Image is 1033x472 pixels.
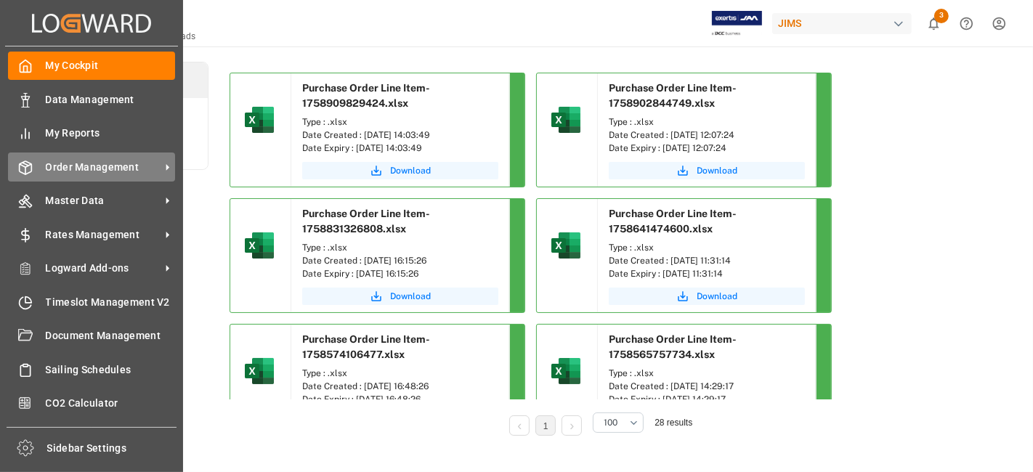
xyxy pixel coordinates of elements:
span: Download [390,290,431,303]
span: 100 [604,416,617,429]
img: microsoft-excel-2019--v1.png [242,354,277,388]
div: Date Created : [DATE] 16:15:26 [302,254,498,267]
button: Help Center [950,7,983,40]
div: Date Expiry : [DATE] 14:29:17 [609,393,805,406]
span: Order Management [46,160,161,175]
span: Purchase Order Line Item-1758909829424.xlsx [302,82,430,109]
li: 1 [535,415,556,436]
div: Date Created : [DATE] 14:29:17 [609,380,805,393]
div: JIMS [772,13,912,34]
a: Document Management [8,322,175,350]
img: microsoft-excel-2019--v1.png [548,102,583,137]
img: microsoft-excel-2019--v1.png [548,354,583,388]
div: Date Created : [DATE] 11:31:14 [609,254,805,267]
div: Date Expiry : [DATE] 16:15:26 [302,267,498,280]
div: Type : .xlsx [609,367,805,380]
img: microsoft-excel-2019--v1.png [242,102,277,137]
div: Type : .xlsx [302,241,498,254]
span: My Cockpit [46,58,176,73]
li: Next Page [562,415,582,436]
img: microsoft-excel-2019--v1.png [548,228,583,263]
button: Download [609,288,805,305]
button: show 3 new notifications [917,7,950,40]
span: Download [697,164,737,177]
button: Download [302,162,498,179]
button: Download [609,162,805,179]
div: Type : .xlsx [609,241,805,254]
a: 1 [543,421,548,431]
div: Date Expiry : [DATE] 16:48:26 [302,393,498,406]
span: Download [697,290,737,303]
a: Timeslot Management V2 [8,288,175,316]
span: 3 [934,9,949,23]
button: JIMS [772,9,917,37]
img: microsoft-excel-2019--v1.png [242,228,277,263]
div: Type : .xlsx [609,115,805,129]
span: Purchase Order Line Item-1758902844749.xlsx [609,82,737,109]
span: My Reports [46,126,176,141]
a: My Cockpit [8,52,175,80]
div: Date Expiry : [DATE] 12:07:24 [609,142,805,155]
a: CO2 Calculator [8,389,175,418]
a: My Reports [8,119,175,147]
span: Purchase Order Line Item-1758831326808.xlsx [302,208,430,235]
span: Sidebar Settings [47,441,177,456]
span: Purchase Order Line Item-1758565757734.xlsx [609,333,737,360]
div: Date Expiry : [DATE] 11:31:14 [609,267,805,280]
img: Exertis%20JAM%20-%20Email%20Logo.jpg_1722504956.jpg [712,11,762,36]
span: Timeslot Management V2 [46,295,176,310]
div: Date Created : [DATE] 14:03:49 [302,129,498,142]
button: open menu [593,412,644,433]
span: Logward Add-ons [46,261,161,276]
div: Type : .xlsx [302,115,498,129]
a: Data Management [8,85,175,113]
span: Rates Management [46,227,161,243]
button: Download [302,288,498,305]
div: Type : .xlsx [302,367,498,380]
span: CO2 Calculator [46,396,176,411]
span: Master Data [46,193,161,208]
span: 28 results [655,418,692,428]
div: Date Created : [DATE] 16:48:26 [302,380,498,393]
a: Sailing Schedules [8,355,175,383]
div: Date Created : [DATE] 12:07:24 [609,129,805,142]
li: Previous Page [509,415,530,436]
span: Data Management [46,92,176,107]
span: Purchase Order Line Item-1758574106477.xlsx [302,333,430,360]
span: Download [390,164,431,177]
span: Document Management [46,328,176,343]
span: Purchase Order Line Item-1758641474600.xlsx [609,208,737,235]
a: Tracking Shipment [8,423,175,451]
div: Date Expiry : [DATE] 14:03:49 [302,142,498,155]
span: Sailing Schedules [46,362,176,378]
